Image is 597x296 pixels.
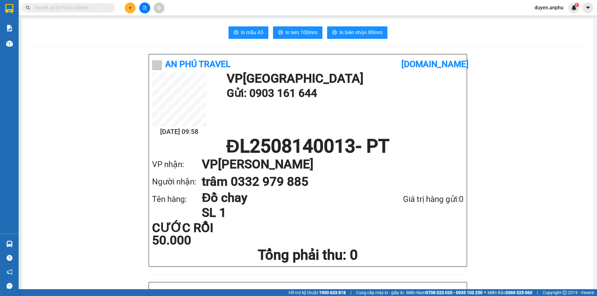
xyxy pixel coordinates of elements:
span: question-circle [7,255,12,261]
strong: 0369 525 060 [506,290,532,295]
span: duyen.anphu [530,4,568,11]
img: icon-new-feature [571,5,577,11]
span: | [350,289,351,296]
span: Miền Nam [406,289,483,296]
span: caret-down [585,5,591,11]
div: Giá trị hàng gửi: 0 [370,193,464,206]
img: solution-icon [6,25,13,31]
h1: Gửi: 0903 161 644 [227,85,460,102]
button: printerIn biên nhận 80mm [327,26,387,39]
input: Tìm tên, số ĐT hoặc mã đơn [34,4,108,11]
strong: 0708 023 035 - 0935 103 250 [426,290,483,295]
sup: 1 [575,3,579,7]
span: printer [234,30,238,36]
h1: SL 1 [202,205,370,220]
div: Tên hàng: [152,193,202,206]
span: | [537,289,538,296]
h1: Tổng phải thu: 0 [152,247,464,263]
button: printerIn mẫu A5 [229,26,268,39]
span: aim [157,6,161,10]
span: copyright [562,290,567,295]
span: 1 [576,3,578,7]
img: warehouse-icon [6,241,13,247]
span: In mẫu A5 [241,29,263,36]
span: In biên nhận 80mm [340,29,382,36]
span: notification [7,269,12,275]
h1: VP [PERSON_NAME] [202,156,451,173]
img: warehouse-icon [6,40,13,47]
div: Người nhận: [152,175,202,188]
span: printer [278,30,283,36]
span: In tem 100mm [285,29,317,36]
span: Hỗ trợ kỹ thuật: [289,289,346,296]
h2: [DATE] 09:58 [152,127,206,137]
h1: trâm 0332 979 885 [202,173,451,190]
span: Miền Bắc [488,289,532,296]
span: plus [128,6,132,10]
strong: 1900 633 818 [319,290,346,295]
button: plus [125,2,136,13]
img: logo-vxr [5,4,13,13]
span: printer [332,30,337,36]
span: file-add [142,6,147,10]
span: message [7,283,12,289]
button: file-add [139,2,150,13]
div: CƯỚC RỒI 50.000 [152,222,255,247]
span: search [26,6,30,10]
h1: VP [GEOGRAPHIC_DATA] [227,72,460,85]
button: caret-down [582,2,593,13]
div: VP nhận: [152,158,202,171]
button: printerIn tem 100mm [273,26,322,39]
span: Cung cấp máy in - giấy in: [356,289,405,296]
h1: ĐL2508140013 - PT [152,137,464,156]
span: ⚪️ [484,291,486,294]
b: [DOMAIN_NAME] [401,59,469,69]
h1: Đồ chay [202,190,370,205]
b: An Phú Travel [165,59,230,69]
button: aim [154,2,164,13]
